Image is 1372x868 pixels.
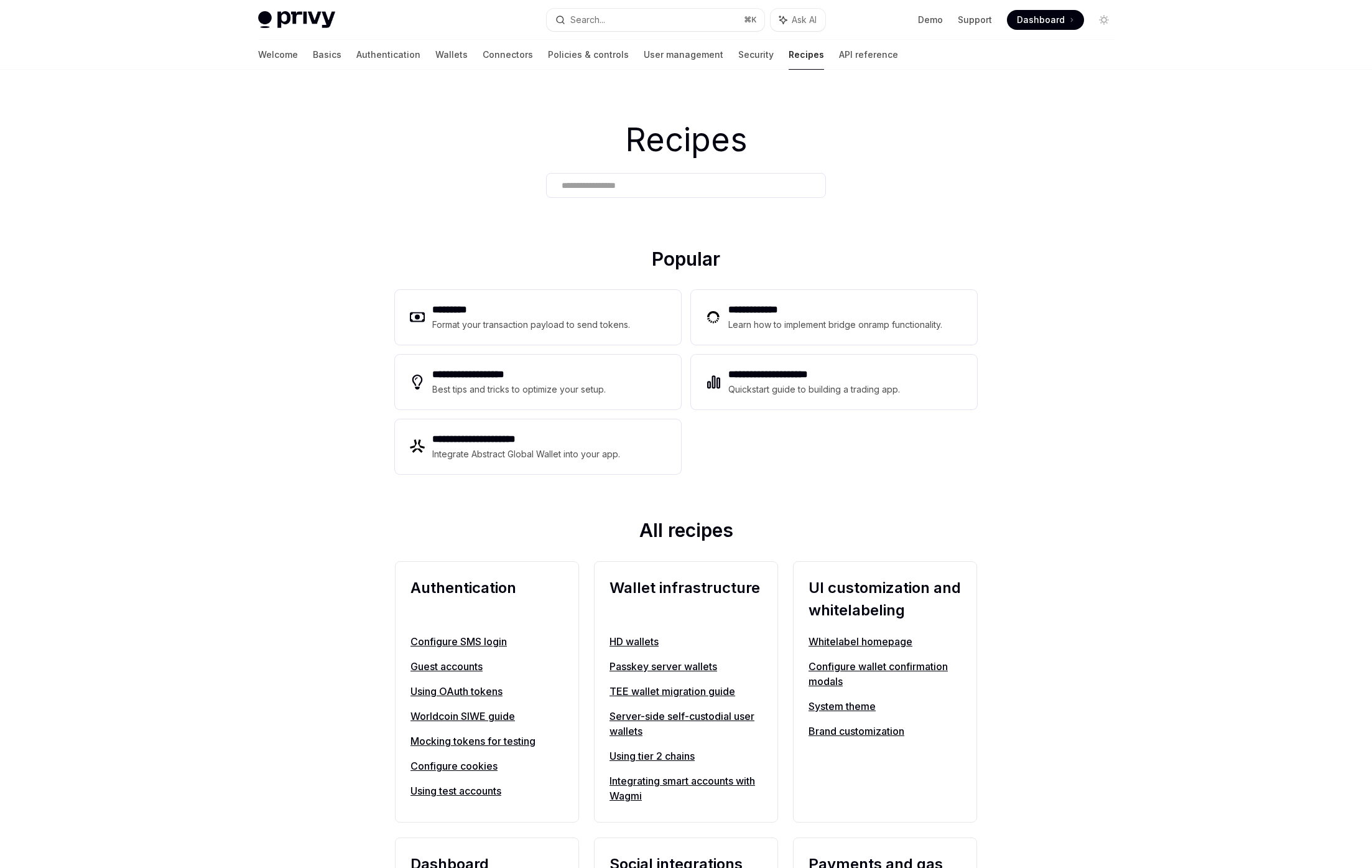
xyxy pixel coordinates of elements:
div: Best tips and tricks to optimize your setup. [432,382,608,397]
a: Mocking tokens for testing [410,734,563,749]
a: Authentication [356,40,420,70]
button: Search...⌘K [547,9,764,31]
a: Brand customization [809,724,962,739]
a: Configure cookies [410,758,563,773]
h2: All recipes [395,519,977,546]
a: TEE wallet migration guide [610,684,762,699]
a: **** **** ***Learn how to implement bridge onramp functionality. [691,290,977,345]
a: HD wallets [610,634,762,649]
a: User management [644,40,723,70]
h2: Popular [395,248,977,275]
a: Worldcoin SIWE guide [410,709,563,724]
a: Welcome [258,40,298,70]
a: Using test accounts [410,783,563,798]
a: Security [738,40,774,70]
a: Basics [313,40,341,70]
span: Ask AI [792,14,817,26]
a: Dashboard [1007,10,1084,30]
span: ⌘ K [744,15,757,25]
div: Quickstart guide to building a trading app. [728,382,901,397]
div: Search... [570,12,605,27]
a: Whitelabel homepage [809,634,962,649]
h2: Authentication [410,577,563,622]
a: Recipes [789,40,824,70]
div: Integrate Abstract Global Wallet into your app. [432,447,621,462]
a: Guest accounts [410,659,563,674]
button: Toggle dark mode [1094,10,1114,30]
a: Support [958,14,992,26]
div: Learn how to implement bridge onramp functionality. [728,317,946,332]
a: Passkey server wallets [610,659,762,674]
a: Server-side self-custodial user wallets [610,709,762,739]
a: Configure wallet confirmation modals [809,659,962,689]
h2: Wallet infrastructure [610,577,762,622]
span: Dashboard [1017,14,1065,26]
a: Integrating smart accounts with Wagmi [610,773,762,803]
a: Using OAuth tokens [410,684,563,699]
h2: UI customization and whitelabeling [809,577,962,622]
a: Policies & controls [548,40,629,70]
div: Format your transaction payload to send tokens. [432,317,631,332]
a: Using tier 2 chains [610,749,762,763]
button: Ask AI [771,9,825,31]
a: Demo [918,14,943,26]
a: API reference [839,40,898,70]
a: System theme [809,699,962,714]
a: Configure SMS login [410,634,563,649]
a: **** ****Format your transaction payload to send tokens. [395,290,681,345]
img: light logo [258,11,335,29]
a: Wallets [435,40,468,70]
a: Connectors [483,40,533,70]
